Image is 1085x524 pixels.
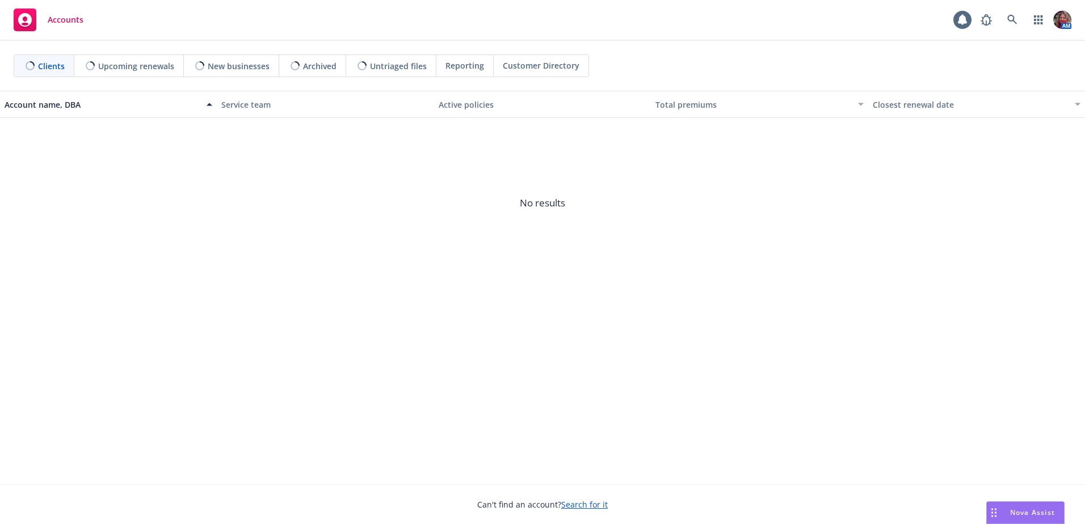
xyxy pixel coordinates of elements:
span: Nova Assist [1010,508,1055,517]
span: Can't find an account? [477,498,608,510]
span: Reporting [445,60,484,71]
div: Active policies [439,99,646,111]
img: photo [1053,11,1071,29]
span: Accounts [48,15,83,24]
button: Total premiums [651,91,868,118]
div: Total premiums [655,99,851,111]
div: Drag to move [987,502,1001,523]
span: Customer Directory [503,60,579,71]
div: Closest renewal date [873,99,1068,111]
span: Archived [303,60,337,72]
a: Report a Bug [975,9,998,31]
a: Search for it [561,499,608,510]
span: Clients [38,60,65,72]
a: Accounts [9,4,88,36]
span: Upcoming renewals [98,60,174,72]
a: Switch app [1027,9,1050,31]
span: Untriaged files [370,60,427,72]
div: Service team [221,99,429,111]
button: Active policies [434,91,651,118]
button: Service team [217,91,434,118]
span: New businesses [208,60,270,72]
a: Search [1001,9,1024,31]
button: Closest renewal date [868,91,1085,118]
div: Account name, DBA [5,99,200,111]
button: Nova Assist [986,501,1065,524]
